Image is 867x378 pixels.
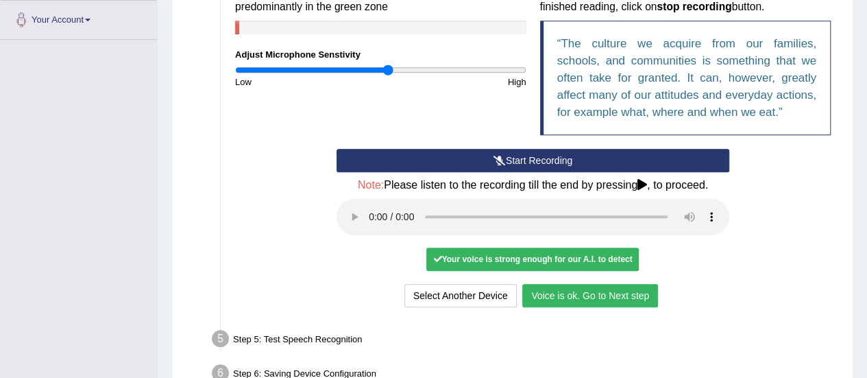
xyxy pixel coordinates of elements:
[1,1,157,35] a: Your Account
[380,75,533,88] div: High
[522,284,658,307] button: Voice is ok. Go to Next step
[557,37,817,119] q: The culture we acquire from our families, schools, and communities is something that we often tak...
[426,248,639,271] div: Your voice is strong enough for our A.I. to detect
[235,48,361,61] label: Adjust Microphone Senstivity
[657,1,731,12] b: stop recording
[337,149,729,172] button: Start Recording
[358,179,384,191] span: Note:
[228,75,380,88] div: Low
[337,179,729,191] h4: Please listen to the recording till the end by pressing , to proceed.
[206,326,846,356] div: Step 5: Test Speech Recognition
[404,284,517,307] button: Select Another Device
